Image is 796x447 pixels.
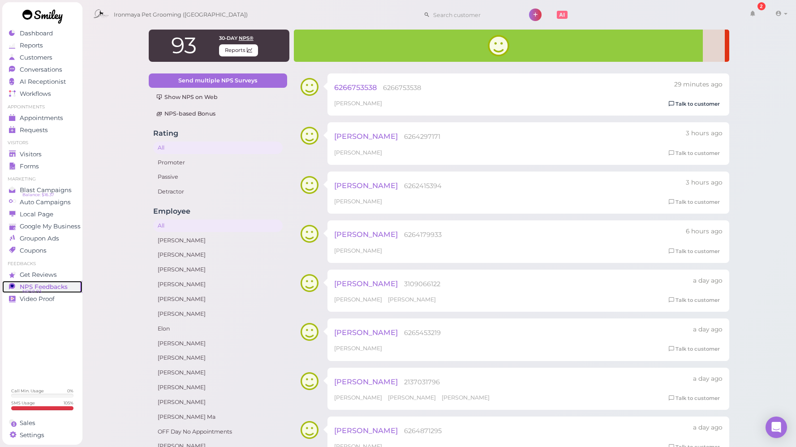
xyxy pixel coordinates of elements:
[20,295,55,303] span: Video Proof
[153,352,283,364] a: [PERSON_NAME]
[2,196,82,208] a: Auto Campaigns
[20,66,62,73] span: Conversations
[334,149,382,156] span: [PERSON_NAME]
[20,90,51,98] span: Workflows
[404,427,442,435] span: 6264871295
[334,83,377,92] span: 6266753538
[334,230,398,239] span: [PERSON_NAME]
[20,163,39,170] span: Forms
[334,100,382,107] span: [PERSON_NAME]
[153,381,283,394] a: [PERSON_NAME]
[383,84,421,92] span: 6266753538
[2,269,82,281] a: Get Reviews
[67,388,73,394] div: 0 %
[2,176,82,182] li: Marketing
[334,132,398,141] span: [PERSON_NAME]
[20,150,42,158] span: Visitors
[2,245,82,257] a: Coupons
[666,247,723,256] a: Talk to customer
[20,42,43,49] span: Reports
[156,110,280,118] div: NPS-based Bonus
[2,104,82,110] li: Appointments
[64,400,73,406] div: 105 %
[153,411,283,423] a: [PERSON_NAME] Ma
[757,2,766,10] div: 2
[334,247,382,254] span: [PERSON_NAME]
[2,76,82,88] a: AI Receptionist
[2,208,82,220] a: Local Page
[404,133,440,141] span: 6264297171
[686,129,723,138] div: 09/25 02:36pm
[153,185,283,198] a: Detractor
[2,429,82,441] a: Settings
[2,232,82,245] a: Groupon Ads
[153,293,283,305] a: [PERSON_NAME]
[334,296,383,303] span: [PERSON_NAME]
[20,271,57,279] span: Get Reviews
[219,44,258,56] span: Reports
[693,423,723,432] div: 09/24 10:35am
[153,129,283,138] h4: Rating
[2,140,82,146] li: Visitors
[404,378,440,386] span: 2137031796
[2,293,82,305] a: Video Proof
[430,8,517,22] input: Search customer
[149,73,287,88] a: Send multiple NPS Surveys
[171,32,196,59] span: 93
[153,337,283,350] a: [PERSON_NAME]
[153,234,283,247] a: [PERSON_NAME]
[666,99,723,109] a: Talk to customer
[11,388,44,394] div: Call Min. Usage
[334,328,398,337] span: [PERSON_NAME]
[404,280,440,288] span: 3109066122
[2,88,82,100] a: Workflows
[674,80,723,89] div: 09/25 04:40pm
[693,276,723,285] div: 09/24 04:32pm
[20,78,66,86] span: AI Receptionist
[334,279,398,288] span: [PERSON_NAME]
[404,231,442,239] span: 6264179933
[22,191,54,198] span: Balance: $16.37
[20,30,53,37] span: Dashboard
[22,288,41,295] span: NPS® 93
[693,325,723,334] div: 09/24 04:18pm
[153,426,283,438] a: OFF Day No Appointments
[153,171,283,183] a: Passive
[334,377,398,386] span: [PERSON_NAME]
[153,308,283,320] a: [PERSON_NAME]
[334,394,383,401] span: [PERSON_NAME]
[153,366,283,379] a: [PERSON_NAME]
[388,296,436,303] span: [PERSON_NAME]
[20,126,48,134] span: Requests
[219,35,237,41] span: 30-day
[2,112,82,124] a: Appointments
[239,35,254,41] span: NPS®
[666,296,723,305] a: Talk to customer
[2,64,82,76] a: Conversations
[686,178,723,187] div: 09/25 02:18pm
[149,107,287,121] a: NPS-based Bonus
[766,417,787,438] div: Open Intercom Messenger
[2,148,82,160] a: Visitors
[153,263,283,276] a: [PERSON_NAME]
[2,220,82,232] a: Google My Business
[666,198,723,207] a: Talk to customer
[334,345,382,352] span: [PERSON_NAME]
[686,227,723,236] div: 09/25 11:35am
[20,419,35,427] span: Sales
[20,211,53,218] span: Local Page
[20,223,81,230] span: Google My Business
[666,149,723,158] a: Talk to customer
[2,261,82,267] li: Feedbacks
[153,207,283,215] h4: Employee
[334,426,398,435] span: [PERSON_NAME]
[2,281,82,293] a: NPS Feedbacks NPS® 93
[20,198,71,206] span: Auto Campaigns
[2,417,82,429] a: Sales
[153,278,283,291] a: [PERSON_NAME]
[693,374,723,383] div: 09/24 03:43pm
[20,114,63,122] span: Appointments
[404,329,441,337] span: 6265453219
[388,394,437,401] span: [PERSON_NAME]
[666,344,723,354] a: Talk to customer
